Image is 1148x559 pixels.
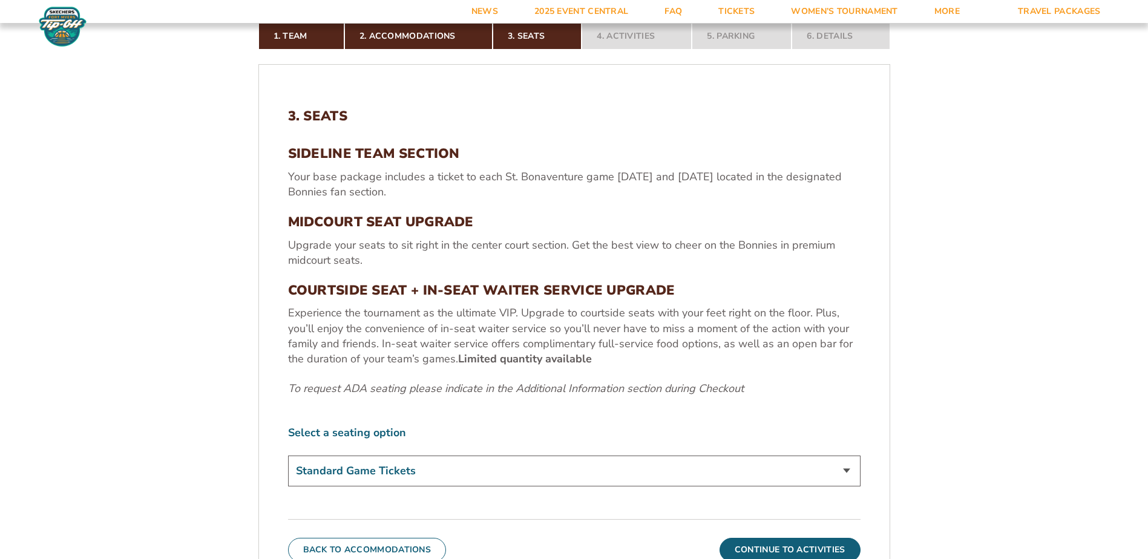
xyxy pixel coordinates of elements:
p: Your base package includes a ticket to each St. Bonaventure game [DATE] and [DATE] located in the... [288,169,861,200]
h2: 3. Seats [288,108,861,124]
img: Fort Myers Tip-Off [36,6,89,47]
a: 2. Accommodations [344,23,493,50]
em: To request ADA seating please indicate in the Additional Information section during Checkout [288,381,744,396]
h3: COURTSIDE SEAT + IN-SEAT WAITER SERVICE UPGRADE [288,283,861,298]
h3: MIDCOURT SEAT UPGRADE [288,214,861,230]
b: Limited quantity available [458,351,592,366]
p: Experience the tournament as the ultimate VIP. Upgrade to courtside seats with your feet right on... [288,306,861,367]
p: Upgrade your seats to sit right in the center court section. Get the best view to cheer on the Bo... [288,238,861,268]
a: 1. Team [258,23,344,50]
label: Select a seating option [288,425,861,440]
h3: SIDELINE TEAM SECTION [288,146,861,162]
